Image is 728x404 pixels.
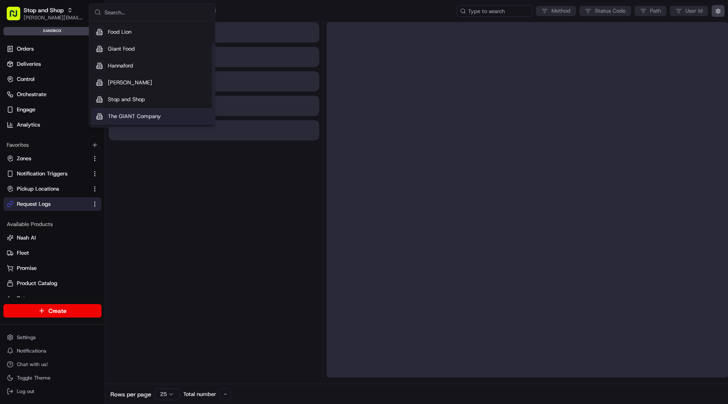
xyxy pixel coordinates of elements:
span: Product Catalog [17,280,57,287]
button: Stop and Shop[PERSON_NAME][EMAIL_ADDRESS][DOMAIN_NAME] [3,3,87,24]
button: Settings [3,331,102,343]
a: Analytics [3,118,102,132]
p: Welcome 👋 [8,34,153,47]
button: Pickup Locations [3,182,102,196]
span: Food Lion [108,28,131,36]
a: Pickup Locations [7,185,88,193]
span: Control [17,75,35,83]
span: Pylon [84,143,102,149]
span: Promise [17,264,37,272]
a: Promise [7,264,98,272]
button: Start new chat [143,83,153,93]
span: Nash AI [17,234,36,242]
img: Nash [8,8,25,25]
button: Nash AI [3,231,102,245]
a: Returns [7,295,98,302]
button: [PERSON_NAME][EMAIL_ADDRESS][DOMAIN_NAME] [24,14,84,21]
span: Zones [17,155,31,162]
button: Notification Triggers [3,167,102,180]
div: Suggestions [89,21,215,127]
a: Product Catalog [7,280,98,287]
button: Chat with us! [3,358,102,370]
a: Orders [3,42,102,56]
a: Zones [7,155,88,162]
div: Start new chat [29,81,138,89]
img: 1736555255976-a54dd68f-1ca7-489b-9aae-adbdc363a1c4 [8,81,24,96]
span: Total number [183,391,216,398]
span: Notification Triggers [17,170,67,178]
button: Product Catalog [3,277,102,290]
button: Returns [3,292,102,305]
span: Stop and Shop [108,96,145,103]
a: Request Logs [7,200,88,208]
span: Engage [17,106,35,113]
span: API Documentation [80,122,135,131]
span: Chat with us! [17,361,48,368]
span: Rows per page [110,390,151,399]
span: The GIANT Company [108,113,161,120]
span: Create [48,307,67,315]
input: Got a question? Start typing here... [22,54,152,63]
a: Notification Triggers [7,170,88,178]
span: Toggle Theme [17,374,51,381]
button: Orchestrate [3,88,102,101]
a: Deliveries [3,57,102,71]
span: Returns [17,295,36,302]
input: Search... [104,4,210,21]
div: 📗 [8,123,15,130]
div: 💻 [71,123,78,130]
button: Zones [3,152,102,165]
div: sandbox [3,27,102,35]
span: Orders [17,45,34,53]
a: 📗Knowledge Base [5,119,68,134]
button: Fleet [3,246,102,260]
a: Powered byPylon [59,143,102,149]
span: Hannaford [108,62,133,70]
span: Log out [17,388,34,395]
div: We're available if you need us! [29,89,107,96]
button: Toggle Theme [3,372,102,384]
span: Settings [17,334,36,341]
a: 💻API Documentation [68,119,139,134]
span: Deliveries [17,60,41,68]
span: Knowledge Base [17,122,64,131]
span: Giant Food [108,45,135,53]
button: Create [3,304,102,318]
input: Type to search [457,5,533,17]
span: Fleet [17,249,29,257]
a: Fleet [7,249,98,257]
div: Favorites [3,138,102,152]
button: Engage [3,103,102,116]
span: Pickup Locations [17,185,59,193]
span: [PERSON_NAME] [108,79,152,86]
button: Control [3,73,102,86]
button: Stop and Shop [24,6,64,14]
a: Nash AI [7,234,98,242]
div: - [219,388,231,400]
button: Notifications [3,345,102,357]
span: Analytics [17,121,40,129]
span: Orchestrate [17,91,46,98]
span: Notifications [17,347,46,354]
div: Available Products [3,218,102,231]
button: Request Logs [3,197,102,211]
span: Request Logs [17,200,51,208]
button: Promise [3,261,102,275]
button: Log out [3,385,102,397]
